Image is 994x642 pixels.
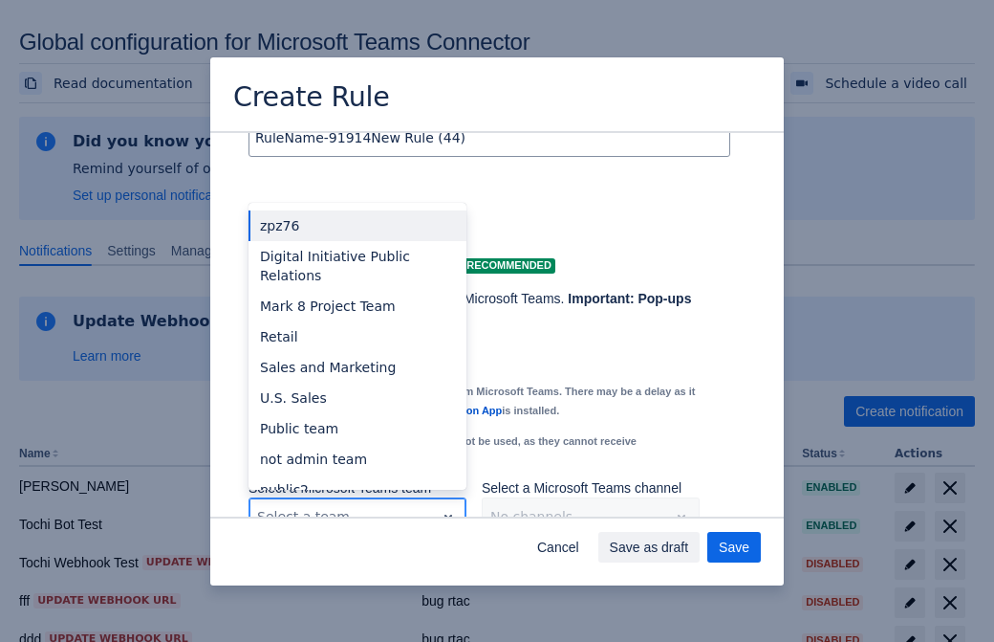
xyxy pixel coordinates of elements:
[248,383,466,413] div: U.S. Sales
[210,131,784,519] div: Scrollable content
[537,532,579,563] span: Cancel
[248,289,700,327] p: Use below button to get teams from Microsoft Teams.
[248,413,466,444] div: Public team
[719,532,749,563] span: Save
[249,121,729,155] input: Please enter the name of the rule here
[482,478,700,498] p: Select a Microsoft Teams channel
[248,212,730,243] h3: Destination
[707,532,761,563] button: Save
[463,260,555,271] span: Recommended
[248,444,466,475] div: not admin team
[248,475,466,505] div: public2
[248,241,466,291] div: Digital Initiative Public Relations
[248,210,466,241] div: zpz76
[248,291,466,321] div: Mark 8 Project Team
[598,532,701,563] button: Save as draft
[610,532,689,563] span: Save as draft
[248,352,466,383] div: Sales and Marketing
[248,386,695,416] small: Authenticate to get teams and channels from Microsoft Teams. There may be a delay as it verifies ...
[526,532,591,563] button: Cancel
[248,321,466,352] div: Retail
[233,80,390,118] h3: Create Rule
[437,505,460,528] span: open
